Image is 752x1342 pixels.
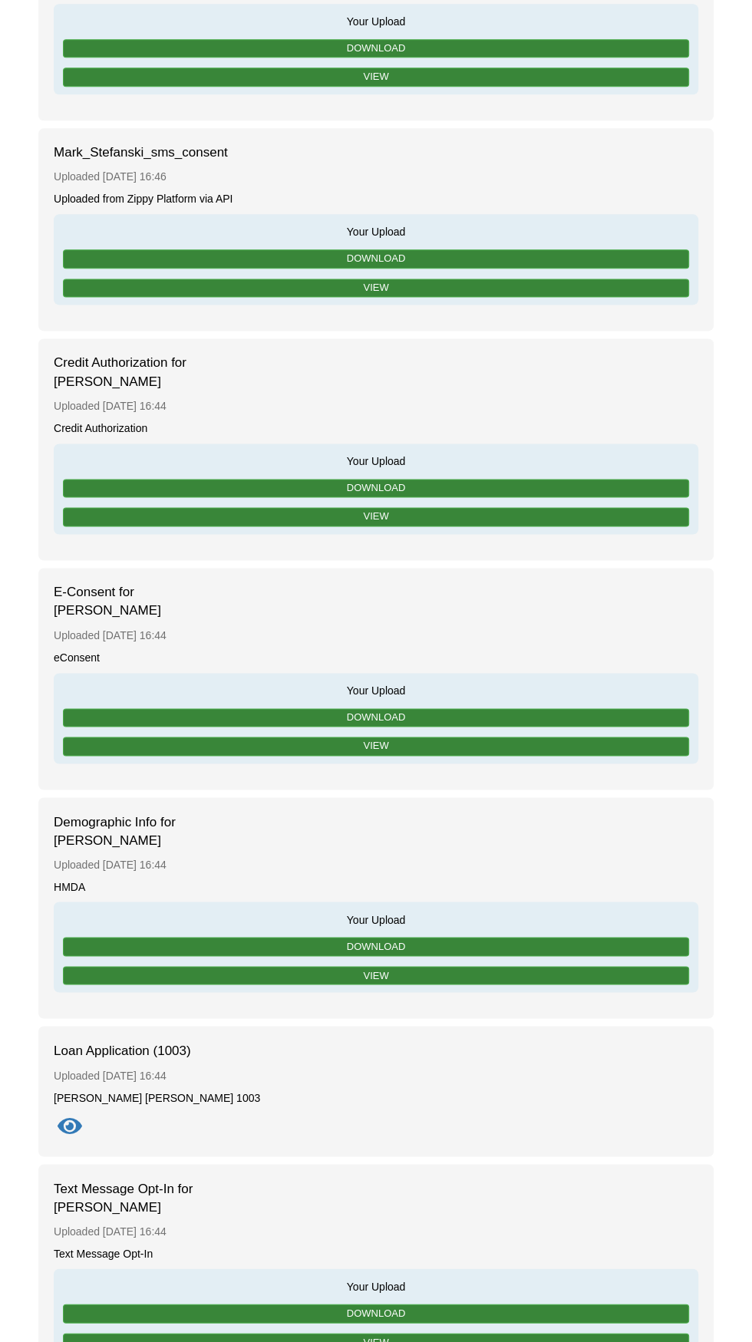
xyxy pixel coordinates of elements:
span: Your Upload [61,909,691,927]
span: Your Upload [61,222,691,239]
div: Text Message Opt-In [54,1246,698,1261]
a: View [63,68,689,87]
a: View [63,737,689,756]
span: E-Consent for [PERSON_NAME] [54,583,207,621]
span: Your Upload [61,12,691,29]
span: Loan Application (1003) [54,1041,207,1060]
a: View [63,507,689,526]
div: Uploaded [DATE] 16:46 [54,162,698,192]
div: Uploaded [DATE] 16:44 [54,391,698,421]
div: Credit Authorization [54,421,698,436]
div: HMDA [54,879,698,894]
a: View [63,279,689,298]
span: Mark_Stefanski_sms_consent [54,143,207,162]
span: Demographic Info for [PERSON_NAME] [54,813,207,850]
span: Your Upload [61,451,691,469]
span: Your Upload [61,1276,691,1294]
span: Credit Authorization for [PERSON_NAME] [54,354,207,391]
div: Uploaded [DATE] 16:44 [54,1060,698,1090]
div: [PERSON_NAME] [PERSON_NAME] 1003 [54,1090,698,1105]
div: Uploaded [DATE] 16:44 [54,1216,698,1246]
span: Your Upload [61,681,691,698]
div: Uploaded [DATE] 16:44 [54,849,698,879]
a: View [63,966,689,985]
a: Download [63,1304,689,1323]
a: Download [63,39,689,58]
div: eConsent [54,651,698,665]
a: Download [63,249,689,269]
a: Download [63,479,689,498]
div: Uploaded [DATE] 16:44 [54,621,698,651]
div: Show Document [58,1116,698,1137]
a: Download [63,708,689,727]
div: Uploaded from Zippy Platform via API [54,192,698,206]
span: Text Message Opt-In for [PERSON_NAME] [54,1179,207,1217]
a: Download [63,937,689,956]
